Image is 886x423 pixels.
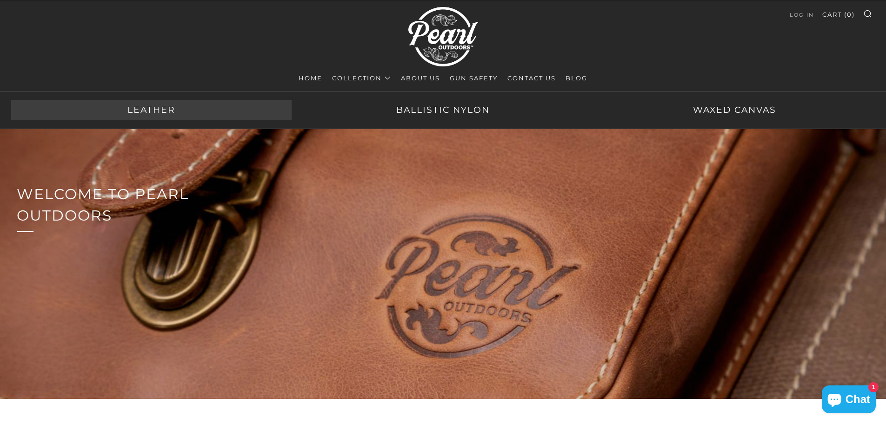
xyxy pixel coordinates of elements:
a: Log in [790,7,814,22]
a: Ballistic Nylon [303,100,583,120]
img: Pearl Outdoors | Luxury Leather Pistol Bags & Executive Range Bags [408,3,478,71]
a: About Us [401,71,440,85]
a: Cart (0) [822,7,855,22]
a: Contact Us [507,71,556,85]
span: 0 [847,11,852,18]
h2: Welcome to Pearl Outdoors [17,183,244,227]
a: Leather [11,100,292,120]
a: Collection [332,71,391,85]
inbox-online-store-chat: Shopify online store chat [819,385,879,416]
a: Waxed Canvas [594,100,875,120]
a: Home [299,71,322,85]
a: Blog [566,71,587,85]
a: Gun Safety [450,71,498,85]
